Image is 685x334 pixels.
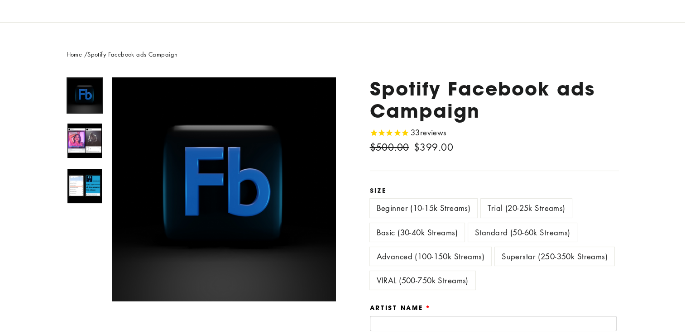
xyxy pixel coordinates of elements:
[67,78,102,113] img: Spotify Facebook ads Campaign
[370,187,619,194] label: Size
[411,127,447,138] span: 33 reviews
[370,141,409,153] span: $500.00
[67,169,102,203] img: Spotify Facebook ads Campaign
[481,199,572,217] label: Trial (20-25k Streams)
[370,77,619,122] h1: Spotify Facebook ads Campaign
[67,50,82,58] a: Home
[67,50,619,59] nav: breadcrumbs
[370,247,491,266] label: Advanced (100-150k Streams)
[84,50,87,58] span: /
[468,223,577,242] label: Standard (50-60k Streams)
[420,127,447,138] span: reviews
[495,247,614,266] label: Superstar (250-350k Streams)
[414,141,453,153] span: $399.00
[67,124,102,158] img: Spotify Facebook ads Campaign
[370,223,465,242] label: Basic (30-40k Streams)
[370,199,478,217] label: Beginner (10-15k Streams)
[370,126,447,139] span: Rated 4.8 out of 5 stars 33 reviews
[370,271,475,290] label: VIRAL (500-750k Streams)
[370,304,431,311] label: Artist Name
